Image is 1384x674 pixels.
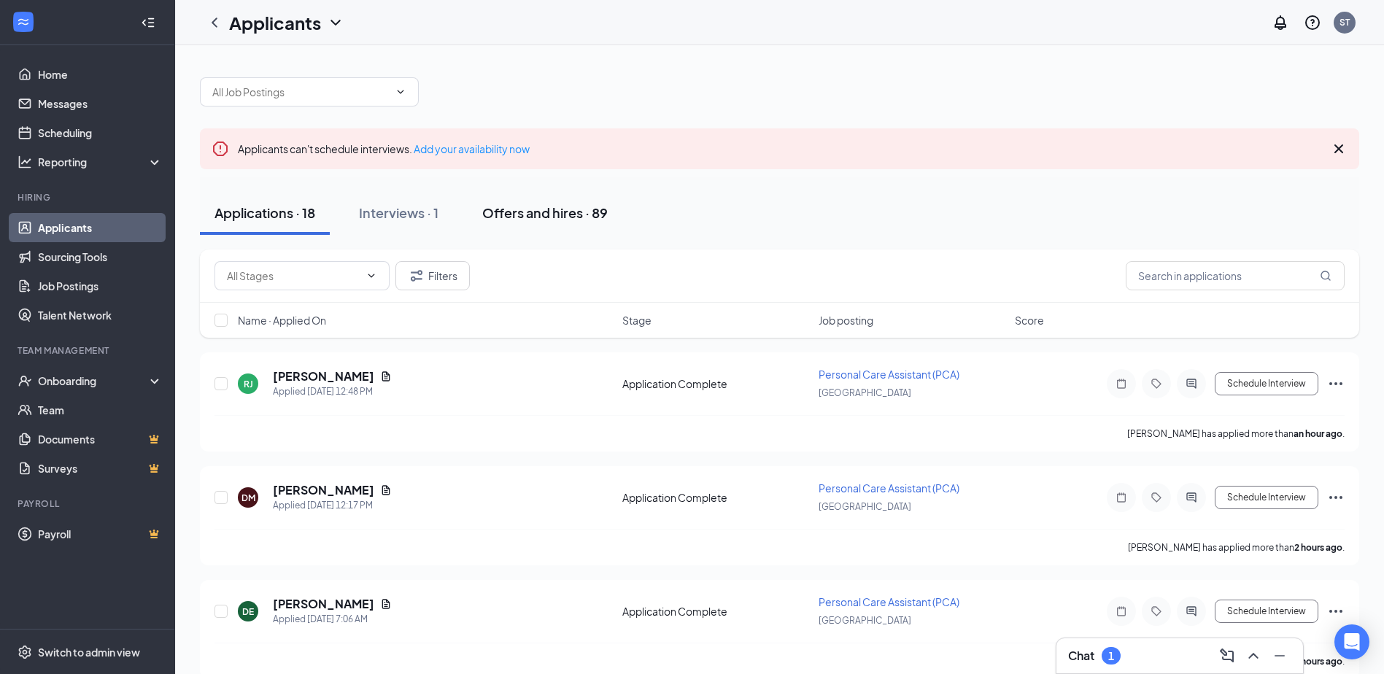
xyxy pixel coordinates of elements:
[38,395,163,425] a: Team
[38,454,163,483] a: SurveysCrown
[206,14,223,31] svg: ChevronLeft
[1339,16,1350,28] div: ST
[414,142,530,155] a: Add your availability now
[1304,14,1321,31] svg: QuestionInfo
[16,15,31,29] svg: WorkstreamLogo
[141,15,155,30] svg: Collapse
[622,604,810,619] div: Application Complete
[38,519,163,549] a: PayrollCrown
[1294,542,1342,553] b: 2 hours ago
[819,615,911,626] span: [GEOGRAPHIC_DATA]
[1183,492,1200,503] svg: ActiveChat
[1215,486,1318,509] button: Schedule Interview
[1183,378,1200,390] svg: ActiveChat
[380,598,392,610] svg: Document
[819,501,911,512] span: [GEOGRAPHIC_DATA]
[1148,492,1165,503] svg: Tag
[227,268,360,284] input: All Stages
[273,368,374,384] h5: [PERSON_NAME]
[18,191,160,204] div: Hiring
[38,155,163,169] div: Reporting
[327,14,344,31] svg: ChevronDown
[212,84,389,100] input: All Job Postings
[1148,378,1165,390] svg: Tag
[1108,650,1114,662] div: 1
[819,481,959,495] span: Personal Care Assistant (PCA)
[1215,372,1318,395] button: Schedule Interview
[38,242,163,271] a: Sourcing Tools
[359,204,438,222] div: Interviews · 1
[229,10,321,35] h1: Applicants
[1327,489,1345,506] svg: Ellipses
[238,313,326,328] span: Name · Applied On
[212,140,229,158] svg: Error
[819,595,959,608] span: Personal Care Assistant (PCA)
[273,612,392,627] div: Applied [DATE] 7:06 AM
[38,271,163,301] a: Job Postings
[408,267,425,284] svg: Filter
[1218,647,1236,665] svg: ComposeMessage
[38,89,163,118] a: Messages
[1242,644,1265,667] button: ChevronUp
[1294,428,1342,439] b: an hour ago
[38,213,163,242] a: Applicants
[1334,624,1369,659] div: Open Intercom Messenger
[273,596,374,612] h5: [PERSON_NAME]
[1126,261,1345,290] input: Search in applications
[1068,648,1094,664] h3: Chat
[18,344,160,357] div: Team Management
[1271,647,1288,665] svg: Minimize
[1128,541,1345,554] p: [PERSON_NAME] has applied more than .
[380,484,392,496] svg: Document
[1183,605,1200,617] svg: ActiveChat
[1215,644,1239,667] button: ComposeMessage
[395,261,470,290] button: Filter Filters
[1113,378,1130,390] svg: Note
[38,645,140,659] div: Switch to admin view
[1320,270,1331,282] svg: MagnifyingGlass
[244,378,253,390] div: RJ
[38,301,163,330] a: Talent Network
[1294,656,1342,667] b: 7 hours ago
[18,645,32,659] svg: Settings
[1330,140,1348,158] svg: Cross
[1327,603,1345,620] svg: Ellipses
[273,384,392,399] div: Applied [DATE] 12:48 PM
[380,371,392,382] svg: Document
[395,86,406,98] svg: ChevronDown
[622,313,652,328] span: Stage
[1015,313,1044,328] span: Score
[1245,647,1262,665] svg: ChevronUp
[38,118,163,147] a: Scheduling
[38,373,150,388] div: Onboarding
[366,270,377,282] svg: ChevronDown
[1327,375,1345,392] svg: Ellipses
[482,204,608,222] div: Offers and hires · 89
[214,204,315,222] div: Applications · 18
[238,142,530,155] span: Applicants can't schedule interviews.
[1113,605,1130,617] svg: Note
[819,368,959,381] span: Personal Care Assistant (PCA)
[1272,14,1289,31] svg: Notifications
[819,387,911,398] span: [GEOGRAPHIC_DATA]
[38,60,163,89] a: Home
[622,490,810,505] div: Application Complete
[38,425,163,454] a: DocumentsCrown
[242,605,254,618] div: DE
[1268,644,1291,667] button: Minimize
[1148,605,1165,617] svg: Tag
[18,497,160,510] div: Payroll
[819,313,873,328] span: Job posting
[1127,427,1345,440] p: [PERSON_NAME] has applied more than .
[622,376,810,391] div: Application Complete
[241,492,255,504] div: DM
[1215,600,1318,623] button: Schedule Interview
[273,482,374,498] h5: [PERSON_NAME]
[1113,492,1130,503] svg: Note
[273,498,392,513] div: Applied [DATE] 12:17 PM
[18,155,32,169] svg: Analysis
[18,373,32,388] svg: UserCheck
